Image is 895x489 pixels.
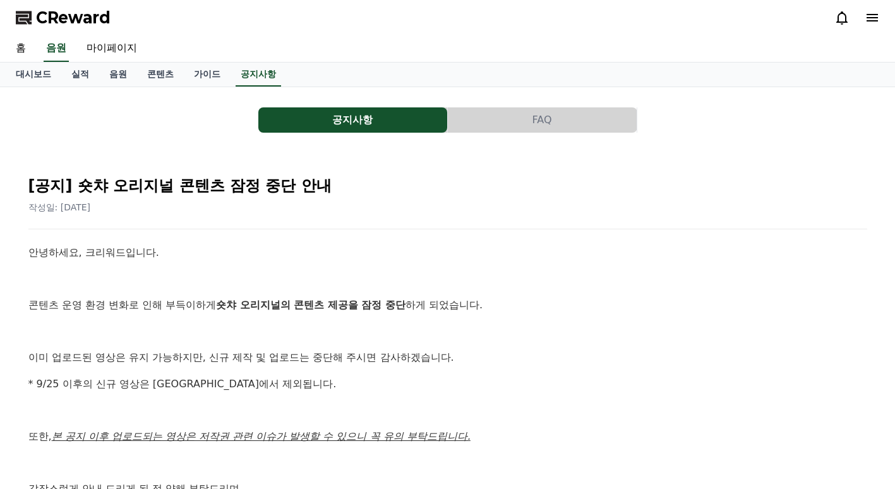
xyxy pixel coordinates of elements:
[28,428,867,445] p: 또한,
[16,8,111,28] a: CReward
[258,107,448,133] a: 공지사항
[28,376,867,392] p: * 9/25 이후의 신규 영상은 [GEOGRAPHIC_DATA]에서 제외됩니다.
[52,430,471,442] u: 본 공지 이후 업로드되는 영상은 저작권 관련 이슈가 발생할 수 있으니 꼭 유의 부탁드립니다.
[99,63,137,87] a: 음원
[216,299,405,311] strong: 숏챠 오리지널의 콘텐츠 제공을 잠정 중단
[28,176,867,196] h2: [공지] 숏챠 오리지널 콘텐츠 잠정 중단 안내
[236,63,281,87] a: 공지사항
[448,107,637,133] button: FAQ
[36,8,111,28] span: CReward
[28,297,867,313] p: 콘텐츠 운영 환경 변화로 인해 부득이하게 하게 되었습니다.
[61,63,99,87] a: 실적
[258,107,447,133] button: 공지사항
[28,202,91,212] span: 작성일: [DATE]
[28,244,867,261] p: 안녕하세요, 크리워드입니다.
[448,107,637,133] a: FAQ
[28,349,867,366] p: 이미 업로드된 영상은 유지 가능하지만, 신규 제작 및 업로드는 중단해 주시면 감사하겠습니다.
[6,63,61,87] a: 대시보드
[76,35,147,62] a: 마이페이지
[137,63,184,87] a: 콘텐츠
[44,35,69,62] a: 음원
[184,63,231,87] a: 가이드
[6,35,36,62] a: 홈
